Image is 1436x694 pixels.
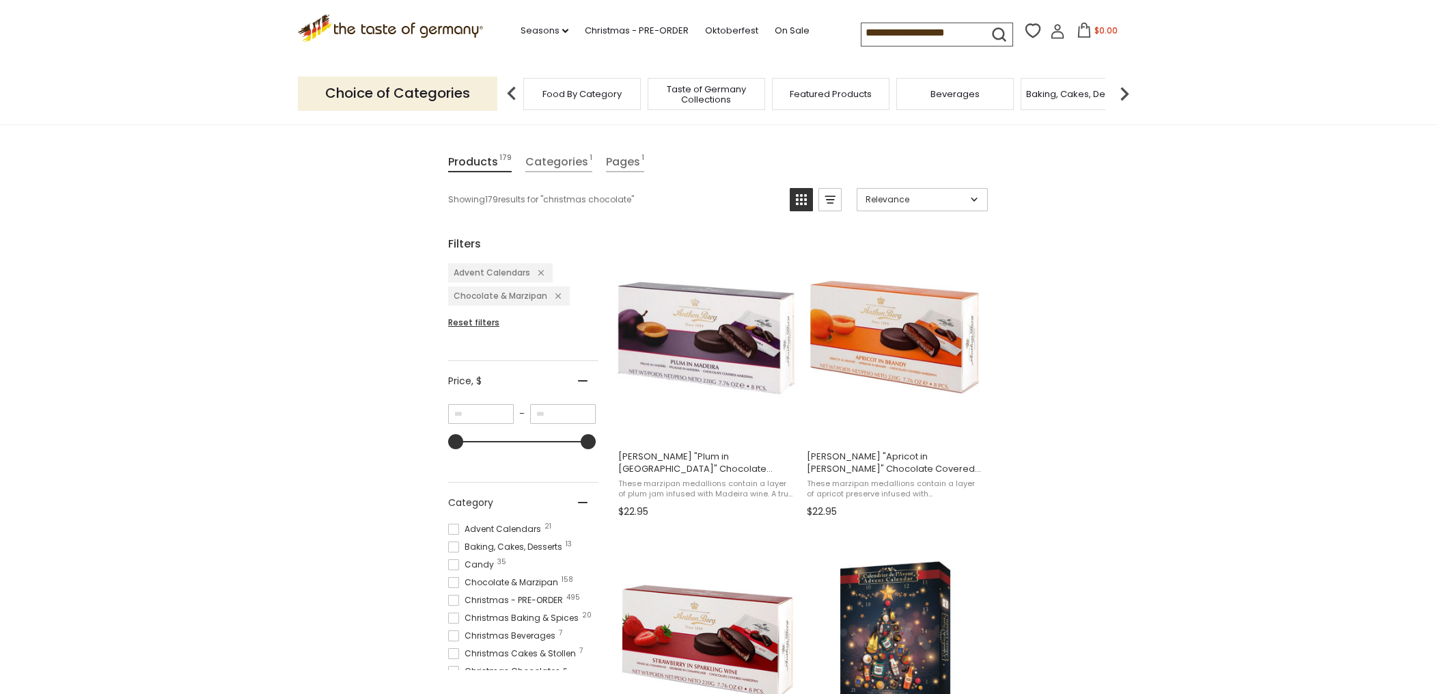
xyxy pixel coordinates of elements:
a: Food By Category [542,89,622,99]
span: – [514,408,530,420]
div: Remove filter: Chocolate & Marzipan [547,290,561,302]
input: Maximum value [530,404,596,424]
span: 179 [499,152,512,171]
a: Sort options [857,188,988,211]
a: View Pages Tab [606,152,644,172]
span: Relevance [866,193,966,206]
p: Choice of Categories [298,77,497,110]
span: 35 [497,559,506,565]
span: Christmas Beverages [448,630,560,642]
li: Reset filters [448,317,598,329]
a: View Products Tab [448,152,512,172]
a: View Categories Tab [525,152,592,172]
a: Beverages [930,89,980,99]
span: Advent Calendars [454,267,530,278]
span: 7 [579,648,583,654]
span: 20 [582,612,592,619]
span: Price [448,374,482,388]
span: Advent Calendars [448,523,545,535]
span: 13 [566,541,572,548]
span: Christmas - PRE-ORDER [448,594,567,606]
div: Remove filter: Advent Calendars [530,267,544,279]
span: [PERSON_NAME] "Apricot in [PERSON_NAME]" Chocolate Covered Marzipan Medallions, 7.8 oz [807,451,984,475]
span: Category [448,496,493,510]
span: Chocolate & Marzipan [448,576,562,589]
a: On Sale [775,23,810,38]
a: Anthon Berg [805,235,986,522]
span: Baking, Cakes, Desserts [448,541,566,553]
span: 495 [566,594,580,601]
span: [PERSON_NAME] "Plum in [GEOGRAPHIC_DATA]" Chocolate Covered Marzipan Medallions, 7.8 oz [618,451,795,475]
a: Oktoberfest [705,23,758,38]
span: 1 [641,152,644,171]
span: 21 [544,523,551,530]
span: Christmas Baking & Spices [448,612,583,624]
span: $22.95 [618,505,648,519]
span: 158 [562,576,573,583]
span: Filters [448,235,481,252]
span: Chocolate & Marzipan [454,290,547,302]
a: Seasons [521,23,568,38]
a: View list mode [818,188,842,211]
a: Anthon Berg [616,235,797,522]
span: Christmas Cakes & Stollen [448,648,580,660]
input: Minimum value [448,404,514,424]
a: Baking, Cakes, Desserts [1026,89,1132,99]
span: Christmas Chocolates & Candy [448,665,598,690]
button: $0.00 [1068,23,1126,43]
b: 179 [485,193,498,206]
img: next arrow [1111,80,1138,107]
span: These marzipan medallions contain a layer of apricot preserve infused with [PERSON_NAME]. A true ... [807,479,984,500]
a: Taste of Germany Collections [652,84,761,105]
a: Featured Products [790,89,872,99]
a: View grid mode [790,188,813,211]
span: 1 [590,152,592,171]
span: , $ [471,374,482,388]
span: Reset filters [448,317,499,328]
span: 7 [559,630,562,637]
span: These marzipan medallions contain a layer of plum jam infused with Madeira wine. A true delight f... [618,479,795,500]
img: Anthon Berg "Apricot in Brandy" Chocolate Covered Marzipan Medallions, 7.8 oz [805,248,986,429]
span: $0.00 [1094,25,1118,36]
img: Anthon Berg "Plum in Madeira" Chocolate Covered Marzipan Medallions, 7.8 oz [616,248,797,429]
img: previous arrow [498,80,525,107]
a: Christmas - PRE-ORDER [585,23,689,38]
div: Showing results for " " [448,188,779,211]
span: Candy [448,559,498,571]
span: $22.95 [807,505,837,519]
